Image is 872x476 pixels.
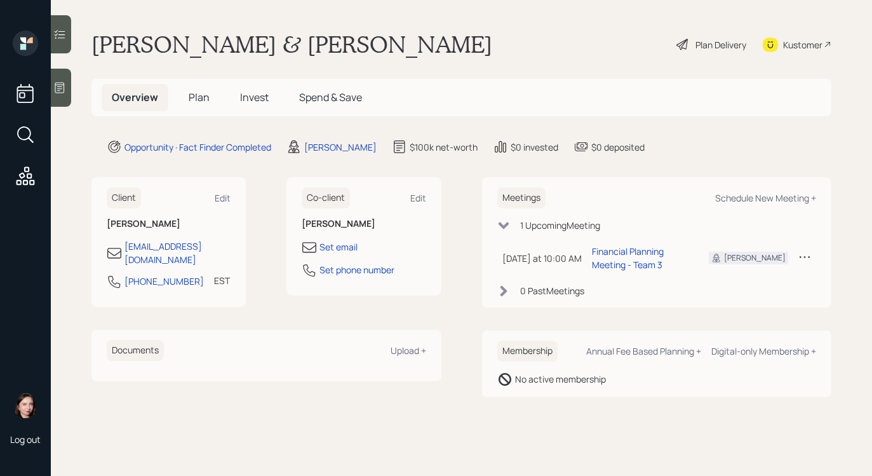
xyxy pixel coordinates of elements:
div: No active membership [515,372,606,386]
h6: [PERSON_NAME] [107,219,231,229]
span: Invest [240,90,269,104]
div: [PERSON_NAME] [724,252,786,264]
div: Log out [10,433,41,445]
div: Edit [410,192,426,204]
div: [PERSON_NAME] [304,140,377,154]
span: Spend & Save [299,90,362,104]
div: [EMAIL_ADDRESS][DOMAIN_NAME] [124,240,231,266]
h6: Client [107,187,141,208]
h6: Documents [107,340,164,361]
div: Upload + [391,344,426,357]
div: Kustomer [783,38,822,51]
div: EST [214,274,230,287]
h6: Co-client [302,187,350,208]
span: Overview [112,90,158,104]
div: [PHONE_NUMBER] [124,275,204,288]
h1: [PERSON_NAME] & [PERSON_NAME] [91,31,492,58]
div: Plan Delivery [695,38,746,51]
div: $100k net-worth [410,140,478,154]
span: Plan [189,90,210,104]
h6: Membership [497,341,558,362]
div: Edit [215,192,231,204]
div: $0 invested [511,140,558,154]
div: [DATE] at 10:00 AM [502,252,582,265]
div: Set email [319,240,358,254]
h6: [PERSON_NAME] [302,219,426,229]
div: 0 Past Meeting s [520,284,584,297]
div: Annual Fee Based Planning + [586,345,701,357]
div: Set phone number [319,263,394,276]
div: 1 Upcoming Meeting [520,219,600,232]
div: $0 deposited [591,140,645,154]
h6: Meetings [497,187,546,208]
div: Opportunity · Fact Finder Completed [124,140,271,154]
img: aleksandra-headshot.png [13,393,38,418]
div: Financial Planning Meeting - Team 3 [592,245,689,271]
div: Schedule New Meeting + [715,192,816,204]
div: Digital-only Membership + [711,345,816,357]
